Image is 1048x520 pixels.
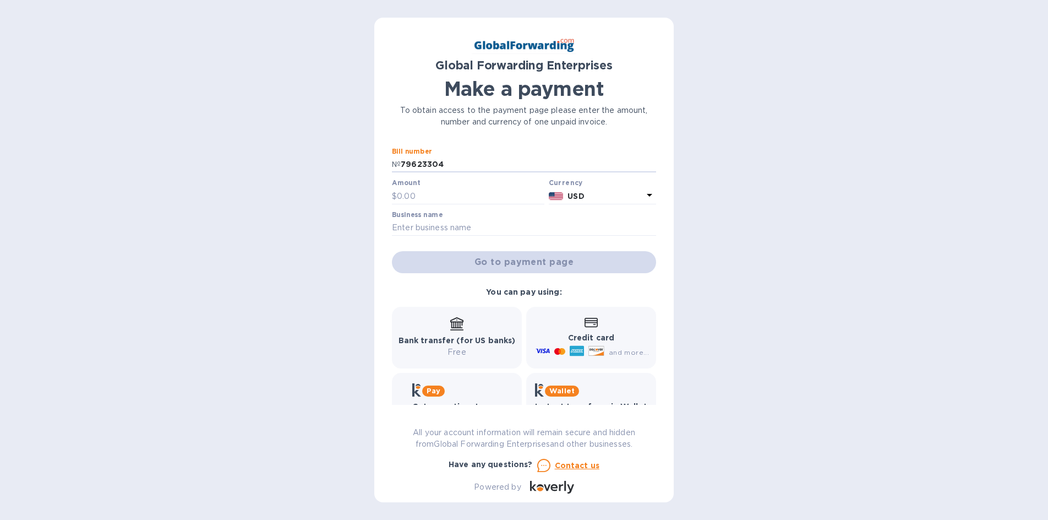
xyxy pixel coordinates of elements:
label: Bill number [392,148,432,155]
p: To obtain access to the payment page please enter the amount, number and currency of one unpaid i... [392,105,656,128]
b: Bank transfer (for US banks) [399,336,516,345]
b: Global Forwarding Enterprises [435,58,613,72]
p: All your account information will remain secure and hidden from Global Forwarding Enterprises and... [392,427,656,450]
b: Wallet [549,387,575,395]
b: USD [567,192,584,201]
input: 0.00 [397,188,544,204]
input: Enter bill number [401,156,656,173]
b: Instant transfers via Wallet [535,402,647,411]
input: Enter business name [392,220,656,236]
p: Free [399,346,516,358]
p: № [392,159,401,170]
h1: Make a payment [392,77,656,100]
label: Business name [392,212,443,218]
p: Powered by [474,481,521,493]
label: Amount [392,180,420,187]
u: Contact us [555,461,600,470]
img: USD [549,192,564,200]
b: Currency [549,178,583,187]
b: Pay [427,387,440,395]
b: Credit card [568,333,614,342]
span: and more... [609,348,649,356]
b: You can pay using: [486,288,561,296]
b: Have any questions? [449,460,533,469]
p: $ [392,191,397,202]
b: Get more time to pay [412,402,502,411]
